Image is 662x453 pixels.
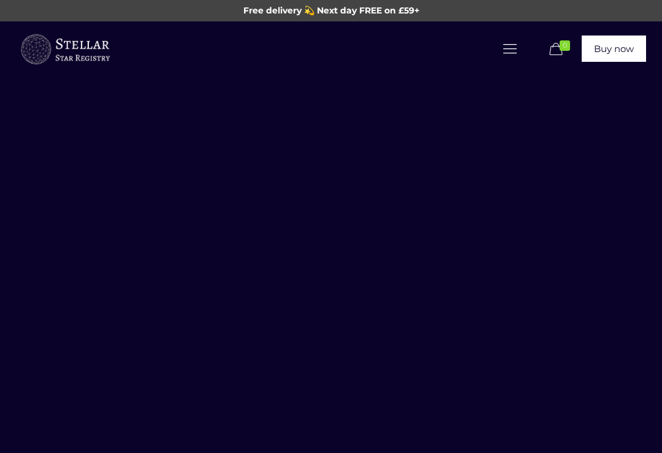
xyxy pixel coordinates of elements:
a: Buy now [582,36,646,62]
span: 0 [560,40,570,51]
a: Buy a Star [19,21,111,77]
a: 0 [546,42,576,57]
img: buyastar-logo-transparent [19,31,111,68]
span: Free delivery 💫 Next day FREE on £59+ [243,5,419,16]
